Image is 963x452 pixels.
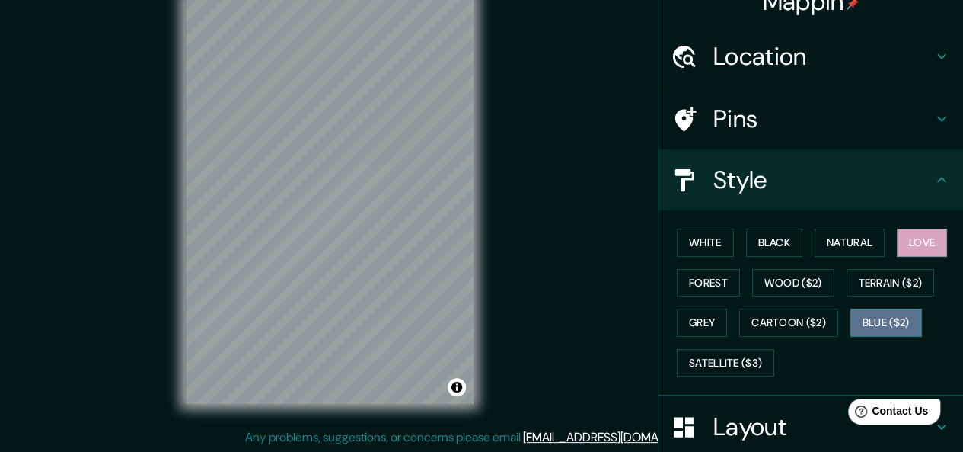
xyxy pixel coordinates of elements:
[739,309,838,337] button: Cartoon ($2)
[677,349,774,377] button: Satellite ($3)
[677,269,740,297] button: Forest
[448,378,466,396] button: Toggle attribution
[245,428,713,447] p: Any problems, suggestions, or concerns please email .
[713,412,933,442] h4: Layout
[658,26,963,87] div: Location
[713,104,933,134] h4: Pins
[827,393,946,435] iframe: Help widget launcher
[677,229,734,257] button: White
[850,309,922,337] button: Blue ($2)
[713,41,933,72] h4: Location
[752,269,834,297] button: Wood ($2)
[658,149,963,210] div: Style
[815,229,885,257] button: Natural
[523,429,711,445] a: [EMAIL_ADDRESS][DOMAIN_NAME]
[847,269,935,297] button: Terrain ($2)
[658,88,963,149] div: Pins
[713,165,933,195] h4: Style
[677,309,727,337] button: Grey
[897,229,947,257] button: Love
[746,229,803,257] button: Black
